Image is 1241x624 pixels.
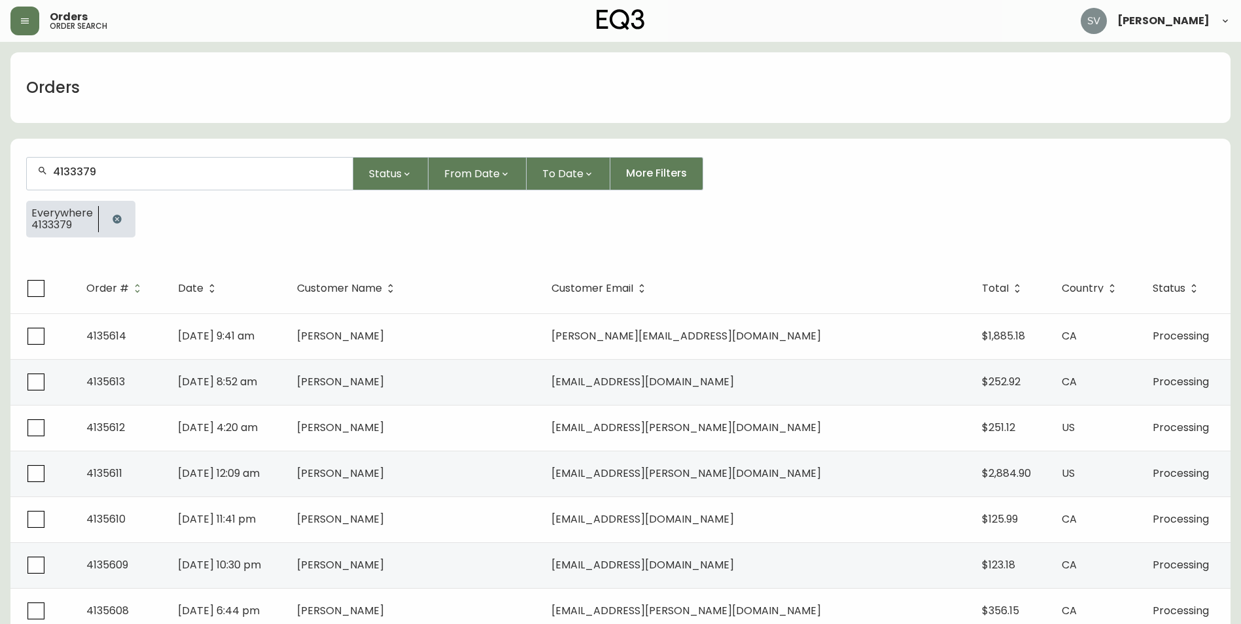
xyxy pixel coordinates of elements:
span: Processing [1153,466,1209,481]
span: [DATE] 4:20 am [178,420,258,435]
span: 4133379 [31,219,93,231]
span: Country [1062,285,1104,292]
span: Everywhere [31,207,93,219]
span: [PERSON_NAME] [297,511,384,527]
span: [PERSON_NAME] [297,466,384,481]
span: Date [178,285,203,292]
span: Total [982,285,1009,292]
span: [PERSON_NAME] [297,374,384,389]
span: 4135610 [86,511,126,527]
span: [PERSON_NAME] [297,328,384,343]
span: [DATE] 12:09 am [178,466,260,481]
span: US [1062,466,1075,481]
span: Date [178,283,220,294]
input: Search [53,165,342,178]
span: [DATE] 6:44 pm [178,603,260,618]
button: More Filters [610,157,703,190]
span: CA [1062,603,1077,618]
span: 4135611 [86,466,122,481]
span: $356.15 [982,603,1019,618]
span: CA [1062,557,1077,572]
button: To Date [527,157,610,190]
span: $125.99 [982,511,1018,527]
span: [DATE] 9:41 am [178,328,254,343]
span: [DATE] 8:52 am [178,374,257,389]
span: To Date [542,165,584,182]
span: $251.12 [982,420,1015,435]
span: [EMAIL_ADDRESS][PERSON_NAME][DOMAIN_NAME] [551,466,821,481]
span: Order # [86,285,129,292]
span: CA [1062,328,1077,343]
span: 4135613 [86,374,125,389]
span: Customer Email [551,283,650,294]
span: [EMAIL_ADDRESS][DOMAIN_NAME] [551,557,734,572]
span: $252.92 [982,374,1021,389]
span: Processing [1153,328,1209,343]
span: US [1062,420,1075,435]
img: logo [597,9,645,30]
span: Processing [1153,420,1209,435]
span: Processing [1153,374,1209,389]
button: From Date [428,157,527,190]
h5: order search [50,22,107,30]
span: Status [1153,285,1185,292]
img: 0ef69294c49e88f033bcbeb13310b844 [1081,8,1107,34]
span: Customer Name [297,285,382,292]
span: [EMAIL_ADDRESS][DOMAIN_NAME] [551,511,734,527]
span: Orders [50,12,88,22]
span: Country [1062,283,1121,294]
span: Status [1153,283,1202,294]
span: Status [369,165,402,182]
span: Total [982,283,1026,294]
span: [DATE] 11:41 pm [178,511,256,527]
span: [DATE] 10:30 pm [178,557,261,572]
button: Status [353,157,428,190]
span: From Date [444,165,500,182]
span: Processing [1153,603,1209,618]
span: [PERSON_NAME] [297,420,384,435]
span: Processing [1153,557,1209,572]
span: More Filters [626,166,687,181]
span: [EMAIL_ADDRESS][PERSON_NAME][DOMAIN_NAME] [551,603,821,618]
span: 4135609 [86,557,128,572]
span: [PERSON_NAME] [297,557,384,572]
span: Processing [1153,511,1209,527]
span: 4135614 [86,328,126,343]
span: [EMAIL_ADDRESS][DOMAIN_NAME] [551,374,734,389]
span: Customer Email [551,285,633,292]
span: 4135612 [86,420,125,435]
span: CA [1062,511,1077,527]
span: $2,884.90 [982,466,1031,481]
span: CA [1062,374,1077,389]
span: [EMAIL_ADDRESS][PERSON_NAME][DOMAIN_NAME] [551,420,821,435]
span: $123.18 [982,557,1015,572]
span: 4135608 [86,603,129,618]
span: $1,885.18 [982,328,1025,343]
h1: Orders [26,77,80,99]
span: Order # [86,283,146,294]
span: Customer Name [297,283,399,294]
span: [PERSON_NAME][EMAIL_ADDRESS][DOMAIN_NAME] [551,328,821,343]
span: [PERSON_NAME] [1117,16,1210,26]
span: [PERSON_NAME] [297,603,384,618]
